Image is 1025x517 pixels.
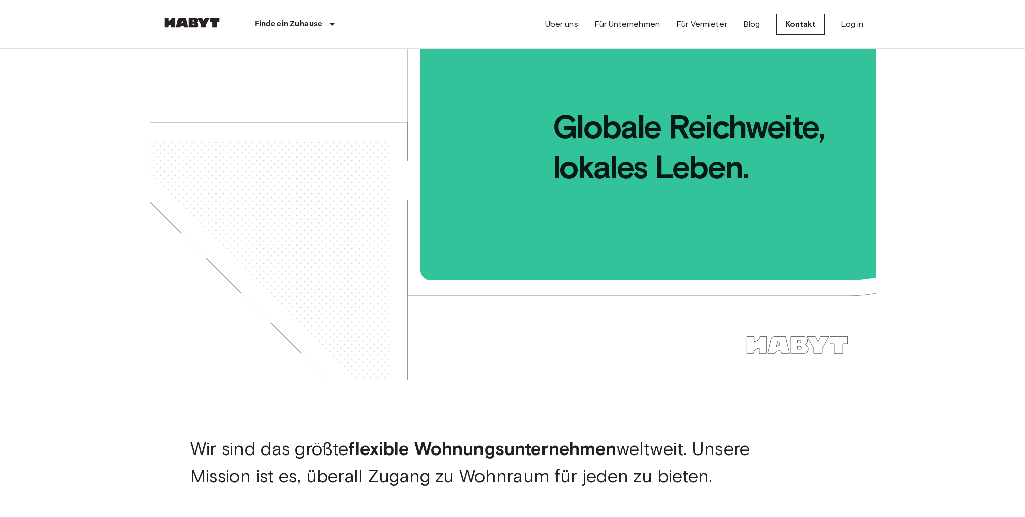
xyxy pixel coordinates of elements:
p: Finde ein Zuhause [255,18,323,30]
a: Für Unternehmen [594,18,660,30]
span: Globale Reichweite, lokales Leben. [422,49,876,187]
img: we-make-moves-not-waiting-lists [150,49,876,380]
a: Log in [841,18,864,30]
img: Habyt [162,18,222,28]
a: Blog [743,18,760,30]
a: Kontakt [776,14,825,35]
b: flexible Wohnungsunternehmen [348,437,616,460]
a: Über uns [545,18,578,30]
a: Für Vermieter [676,18,727,30]
span: Wir sind das größte weltweit. Unsere Mission ist es, überall Zugang zu Wohnraum für jeden zu bieten. [190,437,750,487]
